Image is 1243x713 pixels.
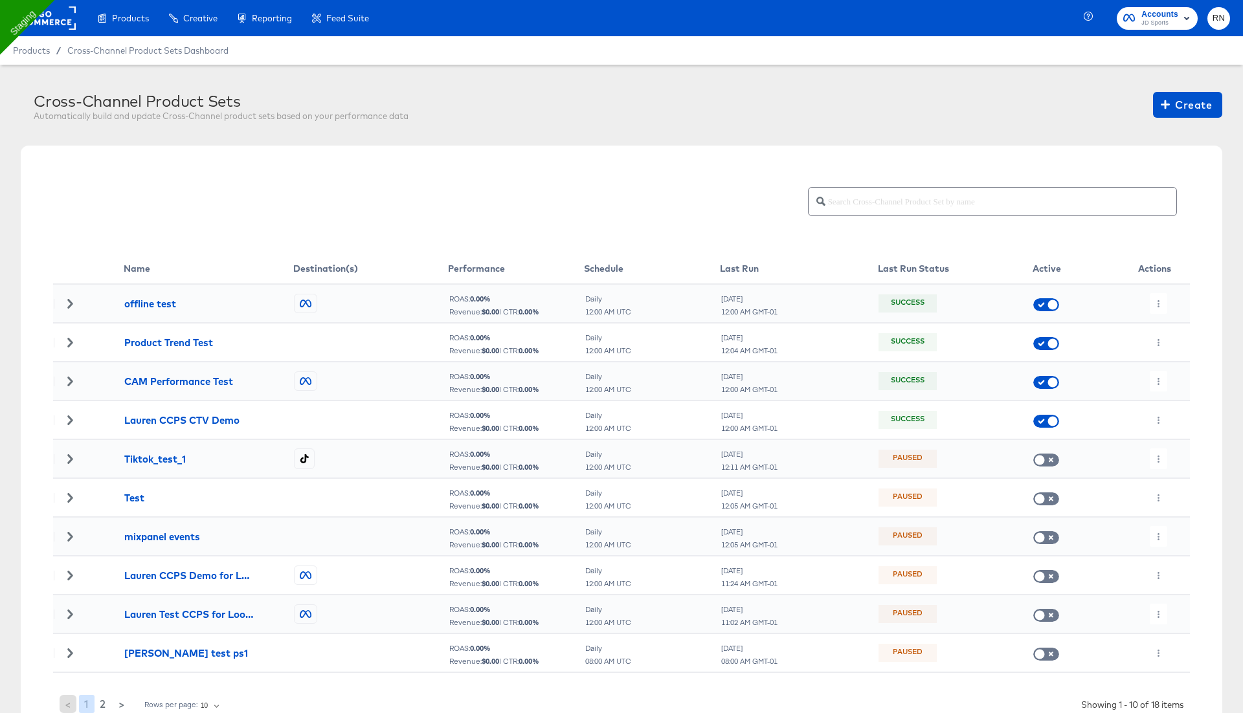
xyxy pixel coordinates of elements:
div: [DATE] [721,372,778,381]
div: Revenue: | CTR: [449,501,583,510]
button: 2 [95,695,111,713]
div: ROAS: [449,411,583,420]
div: Paused [893,608,923,620]
div: Toggle Row Expanded [54,493,86,502]
b: 0.00 % [519,384,539,394]
div: Toggle Row Expanded [54,454,86,463]
div: Success [891,414,924,426]
div: Toggle Row Expanded [54,415,86,424]
span: Create [1163,96,1212,114]
span: > [118,695,125,713]
b: $ 0.00 [482,346,499,355]
div: ROAS: [449,372,583,381]
div: 12:00 AM UTC [585,307,632,316]
div: Lauren CCPS Demo for Loom [124,569,254,582]
b: $ 0.00 [482,617,499,627]
div: Paused [893,569,923,581]
b: 0.00 % [519,540,539,549]
div: ROAS: [449,527,583,536]
div: [DATE] [721,527,778,536]
b: 0.00 % [470,371,491,381]
b: 0.00 % [470,294,491,303]
th: Actions [1119,254,1190,284]
div: 12:00 AM UTC [585,540,632,549]
div: Test [124,491,144,505]
b: 0.00 % [519,578,539,588]
div: 12:00 AM UTC [585,579,632,588]
div: 08:00 AM UTC [585,657,632,666]
div: 12:11 AM GMT-01 [721,463,778,472]
div: Toggle Row Expanded [54,571,86,580]
div: Showing 1 - 10 of 18 items [1081,699,1183,711]
b: $ 0.00 [482,540,499,549]
div: Revenue: | CTR: [449,579,583,588]
div: 12:00 AM UTC [585,385,632,394]
div: 12:05 AM GMT-01 [721,540,778,549]
div: Daily [585,372,632,381]
div: [DATE] [721,644,778,653]
b: $ 0.00 [482,656,499,666]
div: Toggle Row Expanded [54,338,86,347]
div: ROAS: [449,333,583,342]
div: Lauren Test CCPS for Loom [124,608,254,621]
div: Revenue: | CTR: [449,540,583,549]
div: mixpanel events [124,530,200,543]
div: Success [891,336,924,348]
div: 12:00 AM UTC [585,424,632,433]
div: [DATE] [721,605,778,614]
div: Revenue: | CTR: [449,424,583,433]
div: Paused [893,531,923,542]
div: Revenue: | CTR: [449,618,583,627]
div: [DATE] [721,450,778,459]
div: 12:00 AM UTC [585,501,632,510]
div: Daily [585,605,632,614]
b: 0.00 % [519,346,539,355]
th: Active [1033,254,1119,284]
div: Revenue: | CTR: [449,385,583,394]
div: Revenue: | CTR: [449,463,583,472]
div: 12:00 AM UTC [585,463,632,472]
span: Accounts [1141,8,1178,21]
div: Toggle Row Expanded [54,377,86,386]
b: 0.00 % [470,565,491,575]
div: 12:00 AM GMT-01 [721,385,778,394]
div: Daily [585,294,632,303]
div: Revenue: | CTR: [449,657,583,666]
div: Cross-Channel Product Sets [34,92,409,110]
div: 12:00 AM UTC [585,346,632,355]
div: 12:04 AM GMT-01 [721,346,778,355]
div: Lauren CCPS CTV Demo [124,413,240,427]
div: Daily [585,450,632,459]
a: Cross-Channel Product Sets Dashboard [67,45,229,56]
div: offline test [124,297,176,311]
b: 0.00 % [470,643,491,653]
b: $ 0.00 [482,384,499,394]
span: Creative [183,13,218,23]
b: 0.00 % [519,423,539,433]
span: RN [1213,11,1225,26]
button: Create [1153,92,1222,118]
b: $ 0.00 [482,501,499,510]
div: [DATE] [721,411,778,420]
span: Reporting [252,13,292,23]
span: 2 [100,695,106,713]
button: 1 [79,695,94,713]
th: Last Run [720,254,878,284]
b: 0.00 % [519,462,539,472]
div: ROAS: [449,644,583,653]
b: 0.00 % [519,656,539,666]
div: 12:00 AM UTC [585,618,632,627]
div: Daily [585,411,632,420]
div: 08:00 AM GMT-01 [721,657,778,666]
div: ROAS: [449,605,583,614]
span: Products [112,13,149,23]
div: 12:00 AM GMT-01 [721,424,778,433]
th: Performance [448,254,584,284]
div: Tiktok_test_1 [124,452,186,466]
b: $ 0.00 [482,423,499,433]
b: 0.00 % [519,307,539,316]
div: Toggle Row Expanded [54,299,86,308]
div: [DATE] [721,294,778,303]
div: ROAS: [449,294,583,303]
b: 0.00 % [519,501,539,510]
